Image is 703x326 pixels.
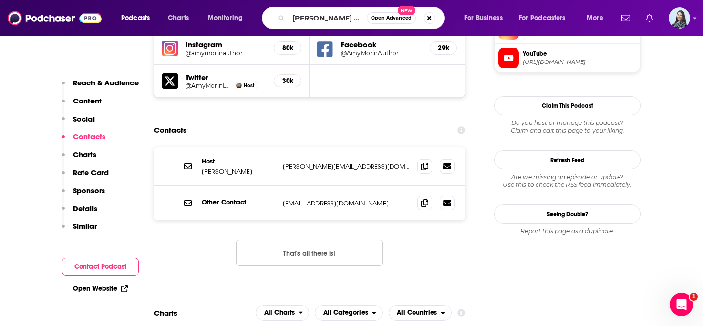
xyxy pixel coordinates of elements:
button: Contact Podcast [62,258,139,276]
h2: Categories [315,305,383,321]
span: New [398,6,415,15]
button: open menu [201,10,255,26]
h2: Contacts [154,121,186,140]
a: Show notifications dropdown [618,10,634,26]
button: open menu [114,10,163,26]
p: Sponsors [73,186,105,195]
h5: Facebook [341,40,422,49]
img: Amy Morin [236,83,242,88]
span: All Countries [397,309,437,316]
button: Charts [62,150,96,168]
h5: 29k [438,44,449,52]
img: Podchaser - Follow, Share and Rate Podcasts [8,9,102,27]
a: @amymorinauthor [186,49,266,57]
button: open menu [315,305,383,321]
button: open menu [580,10,616,26]
button: Nothing here. [236,240,383,266]
h2: Charts [154,308,177,318]
button: Rate Card [62,168,109,186]
p: Social [73,114,95,123]
button: Open AdvancedNew [367,12,416,24]
p: [PERSON_NAME] [202,167,275,176]
p: [PERSON_NAME][EMAIL_ADDRESS][DOMAIN_NAME] [283,163,410,171]
span: Open Advanced [371,16,412,20]
h2: Platforms [256,305,310,321]
h5: 80k [282,44,293,52]
img: User Profile [669,7,690,29]
button: Sponsors [62,186,105,204]
button: Content [62,96,102,114]
span: Logged in as brookefortierpr [669,7,690,29]
p: Charts [73,150,96,159]
a: Open Website [73,285,128,293]
span: Host [244,82,254,89]
p: Details [73,204,97,213]
button: open menu [457,10,515,26]
span: https://www.youtube.com/@MentallyStrongerPodcast [523,59,636,66]
button: open menu [256,305,310,321]
div: Are we missing an episode or update? Use this to check the RSS feed immediately. [494,173,641,189]
button: Reach & Audience [62,78,139,96]
button: Refresh Feed [494,150,641,169]
input: Search podcasts, credits, & more... [289,10,367,26]
span: 1 [690,293,698,301]
span: All Charts [264,309,295,316]
a: Seeing Double? [494,204,641,224]
div: Report this page as a duplicate. [494,227,641,235]
span: More [587,11,603,25]
img: iconImage [162,41,178,56]
button: open menu [513,10,580,26]
h5: Instagram [186,40,266,49]
p: Content [73,96,102,105]
button: Details [62,204,97,222]
a: @AmyMorinAuthor [341,49,422,57]
a: Show notifications dropdown [642,10,657,26]
span: YouTube [523,49,636,58]
div: Search podcasts, credits, & more... [271,7,454,29]
h5: Twitter [186,73,266,82]
p: Other Contact [202,198,275,206]
h2: Countries [389,305,452,321]
span: All Categories [323,309,368,316]
a: YouTube[URL][DOMAIN_NAME] [498,48,636,68]
span: Charts [168,11,189,25]
a: Charts [162,10,195,26]
span: Monitoring [208,11,243,25]
p: Host [202,157,275,165]
h5: 30k [282,77,293,85]
div: Claim and edit this page to your liking. [494,119,641,135]
span: Do you host or manage this podcast? [494,119,641,127]
span: For Podcasters [519,11,566,25]
button: open menu [389,305,452,321]
button: Social [62,114,95,132]
iframe: Intercom live chat [670,293,693,316]
span: For Business [464,11,503,25]
p: [EMAIL_ADDRESS][DOMAIN_NAME] [283,199,410,207]
button: Claim This Podcast [494,96,641,115]
p: Contacts [73,132,105,141]
button: Show profile menu [669,7,690,29]
button: Contacts [62,132,105,150]
span: Podcasts [121,11,150,25]
p: Rate Card [73,168,109,177]
button: Similar [62,222,97,240]
a: @AmyMorinLCSW [186,82,232,89]
p: Similar [73,222,97,231]
p: Reach & Audience [73,78,139,87]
